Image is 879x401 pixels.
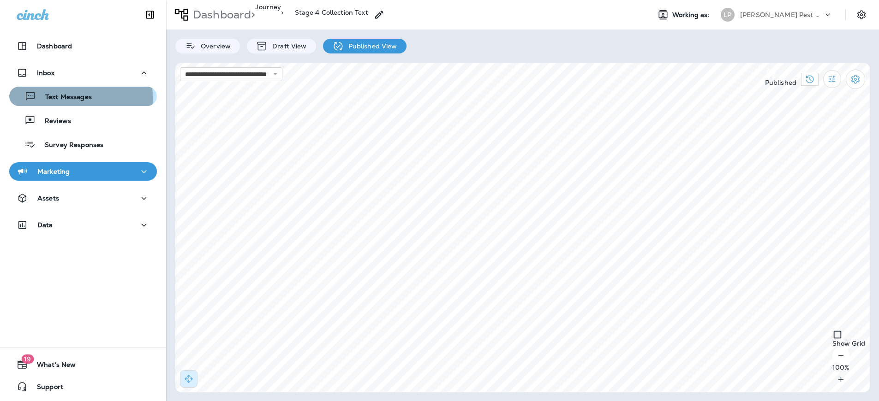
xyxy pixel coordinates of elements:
[9,377,157,396] button: Support
[281,9,283,16] p: >
[36,93,92,102] p: Text Messages
[295,9,368,16] p: Stage 4 Collection Text
[9,111,157,130] button: Reviews
[9,64,157,82] button: Inbox
[846,70,865,89] button: Settings
[9,135,157,154] button: Survey Responses
[37,195,59,202] p: Assets
[740,11,823,18] p: [PERSON_NAME] Pest Control
[765,79,796,86] p: Published
[137,6,163,24] button: Collapse Sidebar
[268,42,306,50] p: Draft View
[295,9,368,21] div: Stage 4 Collection Text
[36,117,71,126] p: Reviews
[37,168,70,175] p: Marketing
[344,42,397,50] p: Published View
[823,70,841,88] button: Filter Statistics
[28,383,63,394] span: Support
[189,8,255,22] p: Dashboard >
[28,361,76,372] span: What's New
[196,42,231,50] p: Overview
[721,8,735,22] div: LP
[21,354,34,364] span: 19
[9,37,157,55] button: Dashboard
[832,364,865,371] p: 100 %
[37,221,53,229] p: Data
[37,42,72,50] p: Dashboard
[37,69,54,77] p: Inbox
[801,73,819,86] button: View Changelog
[672,11,712,19] span: Working as:
[9,189,157,207] button: Assets
[9,355,157,374] button: 19What's New
[36,141,103,150] p: Survey Responses
[9,162,157,181] button: Marketing
[255,3,281,22] p: Journey
[9,216,157,234] button: Data
[9,87,157,106] button: Text Messages
[853,6,870,23] button: Settings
